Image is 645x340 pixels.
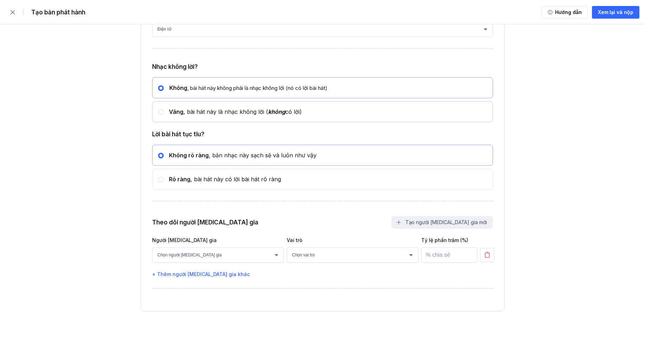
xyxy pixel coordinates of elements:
[187,85,327,91] font: , bài hát này không phải là nhạc không lời (nó có lời bài hát)
[152,131,204,138] font: Lời bài hát tục tĩu?
[592,6,639,19] button: Xem lại và nộp
[169,108,183,115] font: Vâng
[391,216,493,229] button: Tạo người [MEDICAL_DATA] gia mới
[169,84,187,91] font: Không
[152,63,198,70] font: Nhạc không lời?
[152,271,250,277] font: + Thêm người [MEDICAL_DATA] gia khác
[421,247,477,263] input: % chia sẻ
[541,6,588,19] button: Hướng dẫn
[268,108,285,115] font: không
[190,176,281,183] font: , bài hát này có lời bài hát rõ ràng
[598,9,633,15] font: Xem lại và nộp
[22,9,24,16] font: |
[31,9,85,16] font: Tạo bản phát hành
[169,176,190,183] font: Rõ ràng
[555,9,582,15] font: Hướng dẫn
[152,219,258,226] font: Theo dõi người [MEDICAL_DATA] gia
[287,237,302,243] font: Vai trò
[169,152,209,159] font: Không rõ ràng
[285,108,302,115] font: có lời)
[209,152,317,159] font: , bản nhạc này sạch sẽ và luôn như vậy
[405,220,487,225] font: Tạo người [MEDICAL_DATA] gia mới
[421,237,468,243] font: Tỷ lệ phần trăm (%)
[152,237,217,243] font: Người [MEDICAL_DATA] gia
[183,108,268,115] font: , bài hát này là nhạc không lời (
